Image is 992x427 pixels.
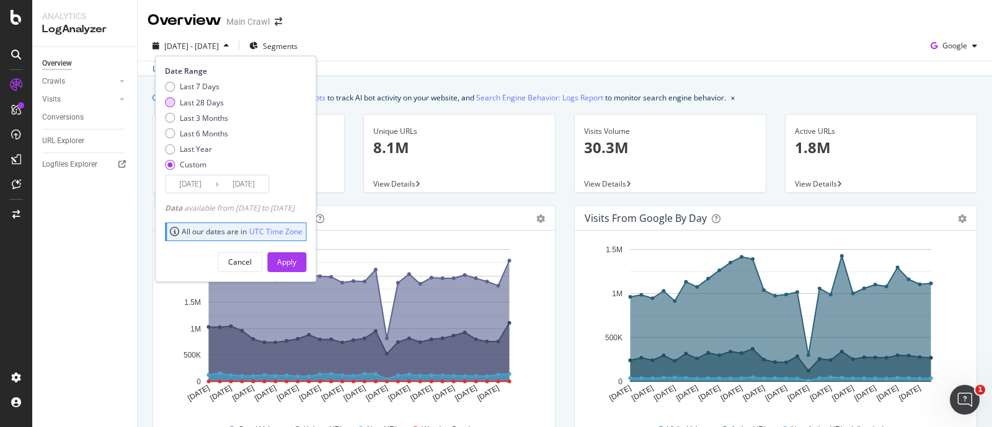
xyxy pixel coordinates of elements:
[148,36,234,56] button: [DATE] - [DATE]
[373,137,546,158] p: 8.1M
[226,15,270,28] div: Main Crawl
[42,111,128,124] a: Conversions
[585,240,961,413] svg: A chart.
[432,384,456,403] text: [DATE]
[536,214,545,223] div: gear
[263,41,298,51] span: Segments
[180,97,224,108] div: Last 28 Days
[42,134,84,147] div: URL Explorer
[612,289,622,298] text: 1M
[165,203,294,213] div: available from [DATE] to [DATE]
[228,257,252,267] div: Cancel
[786,384,811,403] text: [DATE]
[652,384,677,403] text: [DATE]
[42,57,72,70] div: Overview
[180,144,212,154] div: Last Year
[373,178,415,189] span: View Details
[618,377,622,386] text: 0
[630,384,655,403] text: [DATE]
[365,384,389,403] text: [DATE]
[244,36,303,56] button: Segments
[320,384,345,403] text: [DATE]
[606,245,622,254] text: 1.5M
[342,384,367,403] text: [DATE]
[42,158,97,171] div: Logfiles Explorer
[728,89,738,107] button: close banner
[180,113,228,123] div: Last 3 Months
[42,111,84,124] div: Conversions
[231,384,255,403] text: [DATE]
[165,144,228,154] div: Last Year
[42,57,128,70] a: Overview
[180,159,206,170] div: Custom
[180,81,219,92] div: Last 7 Days
[148,10,221,31] div: Overview
[165,66,303,76] div: Date Range
[808,384,833,403] text: [DATE]
[675,384,699,403] text: [DATE]
[387,384,412,403] text: [DATE]
[875,384,900,403] text: [DATE]
[476,384,500,403] text: [DATE]
[218,252,262,272] button: Cancel
[719,384,744,403] text: [DATE]
[165,97,228,108] div: Last 28 Days
[42,134,128,147] a: URL Explorer
[42,75,116,88] a: Crawls
[267,252,306,272] button: Apply
[42,10,127,22] div: Analytics
[697,384,722,403] text: [DATE]
[584,126,756,137] div: Visits Volume
[208,384,233,403] text: [DATE]
[165,203,184,213] span: Data
[853,384,878,403] text: [DATE]
[795,178,837,189] span: View Details
[605,333,622,342] text: 500K
[163,240,539,413] svg: A chart.
[164,41,219,51] span: [DATE] - [DATE]
[186,384,211,403] text: [DATE]
[897,384,922,403] text: [DATE]
[42,93,61,106] div: Visits
[409,384,434,403] text: [DATE]
[795,137,967,158] p: 1.8M
[184,298,201,307] text: 1.5M
[764,384,789,403] text: [DATE]
[153,91,977,104] div: info banner
[253,384,278,403] text: [DATE]
[950,385,980,415] iframe: Intercom live chat
[165,91,726,104] div: We introduced 2 new report templates: to track AI bot activity on your website, and to monitor se...
[165,159,228,170] div: Custom
[298,384,322,403] text: [DATE]
[453,384,478,403] text: [DATE]
[219,175,268,193] input: End Date
[275,384,300,403] text: [DATE]
[277,257,296,267] div: Apply
[190,325,201,333] text: 1M
[958,214,967,223] div: gear
[165,113,228,123] div: Last 3 Months
[275,17,282,26] div: arrow-right-arrow-left
[742,384,766,403] text: [DATE]
[42,75,65,88] div: Crawls
[42,158,128,171] a: Logfiles Explorer
[476,91,603,104] a: Search Engine Behavior: Logs Report
[795,126,967,137] div: Active URLs
[373,126,546,137] div: Unique URLs
[170,226,303,237] div: All our dates are in
[926,36,982,56] button: Google
[831,384,856,403] text: [DATE]
[165,128,228,139] div: Last 6 Months
[608,384,632,403] text: [DATE]
[42,93,116,106] a: Visits
[197,377,201,386] text: 0
[184,351,201,359] text: 500K
[585,212,707,224] div: Visits from Google by day
[584,178,626,189] span: View Details
[166,175,215,193] input: Start Date
[584,137,756,158] p: 30.3M
[249,226,303,237] a: UTC Time Zone
[942,40,967,51] span: Google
